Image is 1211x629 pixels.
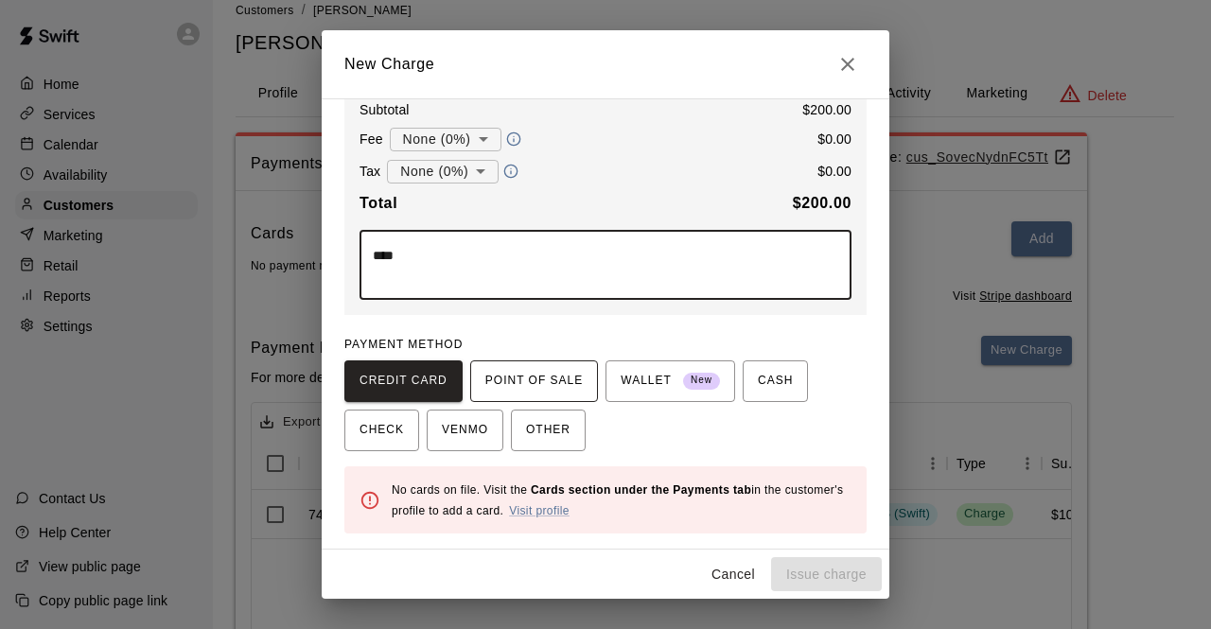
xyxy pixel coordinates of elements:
p: $ 0.00 [817,130,851,149]
span: POINT OF SALE [485,366,583,396]
p: $ 200.00 [802,100,851,119]
button: WALLET New [605,360,735,402]
button: OTHER [511,410,586,451]
span: No cards on file. Visit the in the customer's profile to add a card. [392,483,843,517]
button: POINT OF SALE [470,360,598,402]
span: PAYMENT METHOD [344,338,463,351]
div: None (0%) [390,122,501,157]
p: Tax [360,162,380,181]
button: CASH [743,360,808,402]
b: Total [360,195,397,211]
p: Subtotal [360,100,410,119]
p: $ 0.00 [817,162,851,181]
span: WALLET [621,366,720,396]
h2: New Charge [322,30,889,98]
b: Cards section under the Payments tab [531,483,751,497]
button: VENMO [427,410,503,451]
div: None (0%) [387,154,499,189]
button: CREDIT CARD [344,360,463,402]
b: $ 200.00 [793,195,851,211]
button: Close [829,45,867,83]
span: CHECK [360,415,404,446]
span: New [683,368,720,393]
span: OTHER [526,415,570,446]
span: VENMO [442,415,488,446]
p: Fee [360,130,383,149]
button: CHECK [344,410,419,451]
button: Cancel [703,557,763,592]
span: CASH [758,366,793,396]
span: CREDIT CARD [360,366,448,396]
a: Visit profile [509,504,570,517]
